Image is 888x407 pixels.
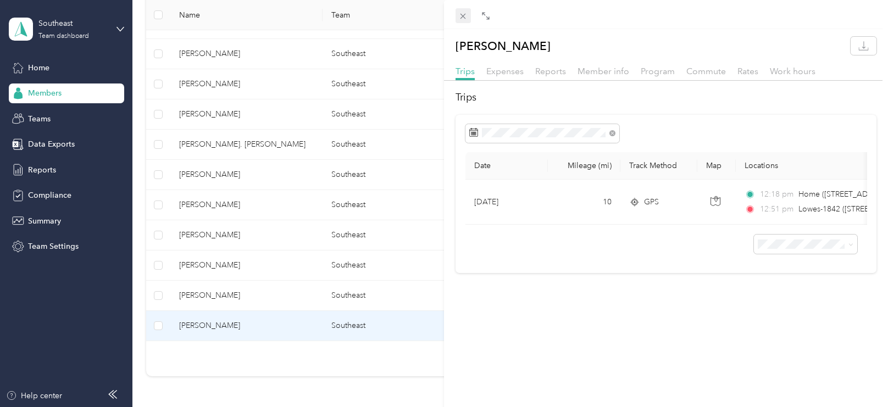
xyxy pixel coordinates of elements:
span: Expenses [486,66,524,76]
iframe: Everlance-gr Chat Button Frame [826,345,888,407]
h2: Trips [456,90,876,105]
span: Program [641,66,675,76]
span: GPS [644,196,659,208]
td: [DATE] [465,180,548,225]
span: Work hours [770,66,815,76]
th: Track Method [620,152,697,180]
p: [PERSON_NAME] [456,37,551,55]
th: Map [697,152,736,180]
span: Commute [686,66,726,76]
th: Date [465,152,548,180]
span: 12:51 pm [760,203,793,215]
th: Mileage (mi) [548,152,620,180]
td: 10 [548,180,620,225]
span: Trips [456,66,475,76]
span: Reports [535,66,566,76]
span: Rates [737,66,758,76]
span: Member info [578,66,629,76]
span: 12:18 pm [760,188,793,200]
